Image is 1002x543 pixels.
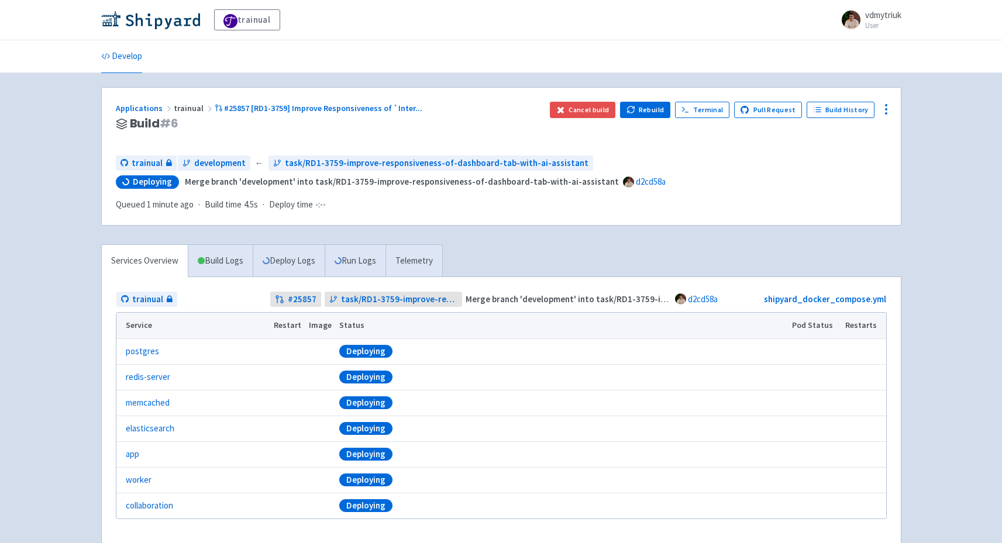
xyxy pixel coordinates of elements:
div: Deploying [339,371,392,383]
a: #25857 [270,292,321,307]
span: Build [130,117,178,130]
span: Deploying [133,176,172,188]
div: Deploying [339,345,392,358]
time: 1 minute ago [147,199,194,210]
th: Status [335,313,788,338]
a: vdmytriuk User [835,11,901,29]
th: Restarts [841,313,886,338]
a: postgres [126,345,159,358]
span: trainual [174,103,215,113]
span: trainual [132,157,163,170]
button: Rebuild [620,102,670,118]
a: task/RD1-3759-improve-responsiveness-of-dashboard-tab-with-ai-assistant [268,155,593,171]
a: Build Logs [188,245,253,277]
span: 4.5s [244,198,258,212]
a: Telemetry [385,245,442,277]
a: collaboration [126,499,173,513]
strong: Merge branch 'development' into task/RD1-3759-improve-responsiveness-of-dashboard-tab-with-ai-ass... [185,176,619,187]
th: Pod Status [788,313,841,338]
a: #25857 [RD1-3759] Improve Responsiveness of `Inter... [215,103,425,113]
th: Service [116,313,270,338]
span: # 6 [160,115,178,132]
a: trainual [116,292,177,307]
a: trainual [214,9,280,30]
button: Cancel build [550,102,616,118]
a: Services Overview [102,245,188,277]
div: Deploying [339,396,392,409]
a: worker [126,473,151,487]
a: elasticsearch [126,422,174,435]
span: development [194,157,246,170]
a: memcached [126,396,170,410]
div: Deploying [339,499,392,512]
strong: Merge branch 'development' into task/RD1-3759-improve-responsiveness-of-dashboard-tab-with-ai-ass... [466,293,900,305]
a: Pull Request [734,102,803,118]
a: Develop [101,40,142,73]
div: Deploying [339,473,392,486]
span: trainual [132,293,163,306]
small: User [865,22,901,29]
a: development [178,155,250,171]
img: Shipyard logo [101,11,200,29]
span: vdmytriuk [865,9,901,20]
a: shipyard_docker_compose.yml [764,293,886,305]
a: app [126,448,139,461]
a: Terminal [675,102,729,118]
span: #25857 [RD1-3759] Improve Responsiveness of `Inter ... [224,103,422,113]
th: Image [305,313,335,338]
span: Deploy time [269,198,313,212]
span: Queued [116,199,194,210]
a: d2cd58a [688,293,718,305]
span: task/RD1-3759-improve-responsiveness-of-dashboard-tab-with-ai-assistant [285,157,588,170]
span: ← [255,157,264,170]
a: Build History [807,102,874,118]
a: trainual [116,155,177,171]
a: d2cd58a [636,176,666,187]
strong: # 25857 [288,293,316,306]
a: Run Logs [325,245,385,277]
a: Deploy Logs [253,245,325,277]
span: task/RD1-3759-improve-responsiveness-of-dashboard-tab-with-ai-assistant [341,293,457,306]
span: -:-- [315,198,326,212]
div: Deploying [339,448,392,461]
th: Restart [270,313,305,338]
div: · · [116,198,333,212]
a: redis-server [126,371,170,384]
div: Deploying [339,422,392,435]
span: Build time [205,198,242,212]
a: task/RD1-3759-improve-responsiveness-of-dashboard-tab-with-ai-assistant [325,292,462,307]
a: Applications [116,103,174,113]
